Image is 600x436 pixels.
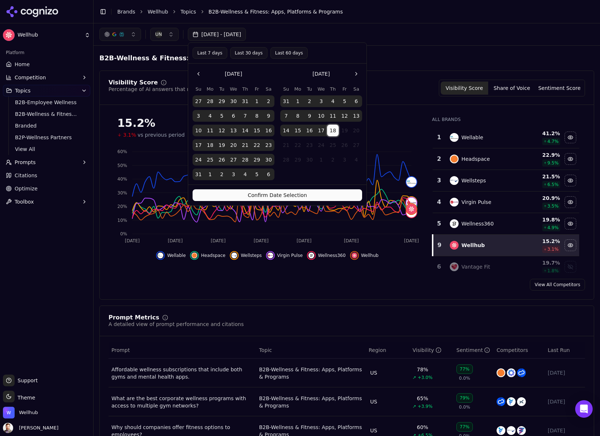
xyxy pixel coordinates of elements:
[406,204,417,214] img: wellhub
[193,95,204,107] button: Sunday, July 27th, 2025, selected
[523,194,560,202] div: 20.9 %
[193,125,204,136] button: Sunday, August 10th, 2025, selected
[239,110,251,122] button: Thursday, August 7th, 2025, selected
[436,176,443,185] div: 3
[231,253,237,258] img: wellsteps
[193,189,362,201] button: Confirm Date Selection
[418,375,433,380] span: +3.0%
[410,342,453,359] th: brandMentionRate
[204,168,216,180] button: Monday, September 1st, 2025, selected
[523,173,560,180] div: 21.5 %
[308,253,314,258] img: wellness360
[117,9,135,15] a: Brands
[565,153,576,165] button: Hide headspace data
[413,403,416,409] span: ↗
[280,86,292,92] th: Sunday
[117,204,127,209] tspan: 20%
[280,86,362,166] table: September 2025
[327,86,339,92] th: Thursday
[125,238,140,243] tspan: [DATE]
[453,342,494,359] th: sentiment
[228,139,239,151] button: Wednesday, August 20th, 2025, selected
[315,95,327,107] button: Wednesday, September 3rd, 2025, selected
[239,125,251,136] button: Thursday, August 14th, 2025, selected
[507,397,516,406] img: incentfit
[3,58,90,70] a: Home
[204,154,216,166] button: Monday, August 25th, 2025, selected
[256,342,366,359] th: Topic
[433,256,579,278] tr: 6vantage fitVantage Fit19.7%1.8%Show vantage fit data
[3,407,15,418] img: Wellhub
[436,155,443,163] div: 2
[497,346,528,354] span: Competitors
[209,8,343,15] span: B2B-Wellness & Fitness: Apps, Platforms & Programs
[456,393,473,403] div: 79%
[370,427,377,434] span: US
[462,220,494,227] div: Wellness360
[15,61,30,68] span: Home
[156,251,186,260] button: Hide wellable data
[109,315,159,321] div: Prompt Metrics
[251,168,263,180] button: Friday, September 5th, 2025, selected
[228,154,239,166] button: Wednesday, August 27th, 2025, selected
[216,168,228,180] button: Tuesday, September 2nd, 2025, selected
[15,134,79,141] span: B2P-Wellness Partners
[413,375,416,380] span: ↗
[547,160,559,166] span: 9.5 %
[433,127,579,148] tr: 1wellableWellable41.2%4.7%Hide wellable data
[488,81,536,95] button: Share of Voice
[315,125,327,136] button: Wednesday, September 17th, 2025, selected
[12,132,81,143] a: B2P-Wellness Partners
[350,86,362,92] th: Saturday
[204,95,216,107] button: Monday, July 28th, 2025, selected
[123,131,136,139] span: 3.1%
[523,216,560,223] div: 19.8 %
[548,427,582,434] div: [DATE]
[120,231,127,236] tspan: 0%
[15,172,37,179] span: Citations
[251,110,263,122] button: Friday, August 8th, 2025, selected
[15,377,38,384] span: Support
[497,397,505,406] img: classpass
[450,219,459,228] img: wellness360
[111,366,253,380] div: Affordable wellness subscriptions that include both gyms and mental health apps.
[417,424,428,431] div: 60%
[15,99,79,106] span: B2B-Employee Wellness
[12,109,81,119] a: B2B-Wellness & Fitness: Apps, Platforms & Programs
[228,95,239,107] button: Wednesday, July 30th, 2025, selected
[3,72,90,83] button: Competition
[3,47,90,58] div: Platform
[292,95,304,107] button: Monday, September 1st, 2025, selected
[117,8,580,15] nav: breadcrumb
[462,242,485,249] div: Wellhub
[3,407,38,418] button: Open organization switcher
[536,81,583,95] button: Sentiment Score
[193,154,204,166] button: Sunday, August 24th, 2025, selected
[168,238,183,243] tspan: [DATE]
[3,29,15,41] img: Wellhub
[193,86,204,92] th: Sunday
[15,87,31,94] span: Topics
[259,395,363,409] a: B2B-Wellness & Fitness: Apps, Platforms & Programs
[339,86,350,92] th: Friday
[117,149,127,154] tspan: 60%
[109,342,256,359] th: Prompt
[418,403,433,409] span: +3.9%
[450,176,459,185] img: wellsteps
[239,168,251,180] button: Thursday, September 4th, 2025, selected
[15,198,34,205] span: Toolbox
[548,346,570,354] span: Last Run
[436,219,443,228] div: 5
[297,238,312,243] tspan: [DATE]
[99,53,297,63] span: B2B-Wellness & Fitness: Apps, Platforms & Programs
[456,422,473,432] div: 77%
[12,97,81,107] a: B2B-Employee Wellness
[155,31,162,38] span: UN
[547,225,559,231] span: 4.9 %
[307,251,346,260] button: Hide wellness360 data
[462,198,491,206] div: Virgin Pulse
[433,235,579,256] tr: 9wellhubWellhub15.2%3.1%Hide wellhub data
[507,426,516,435] img: wellsteps
[3,196,90,208] button: Toolbox
[239,86,251,92] th: Thursday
